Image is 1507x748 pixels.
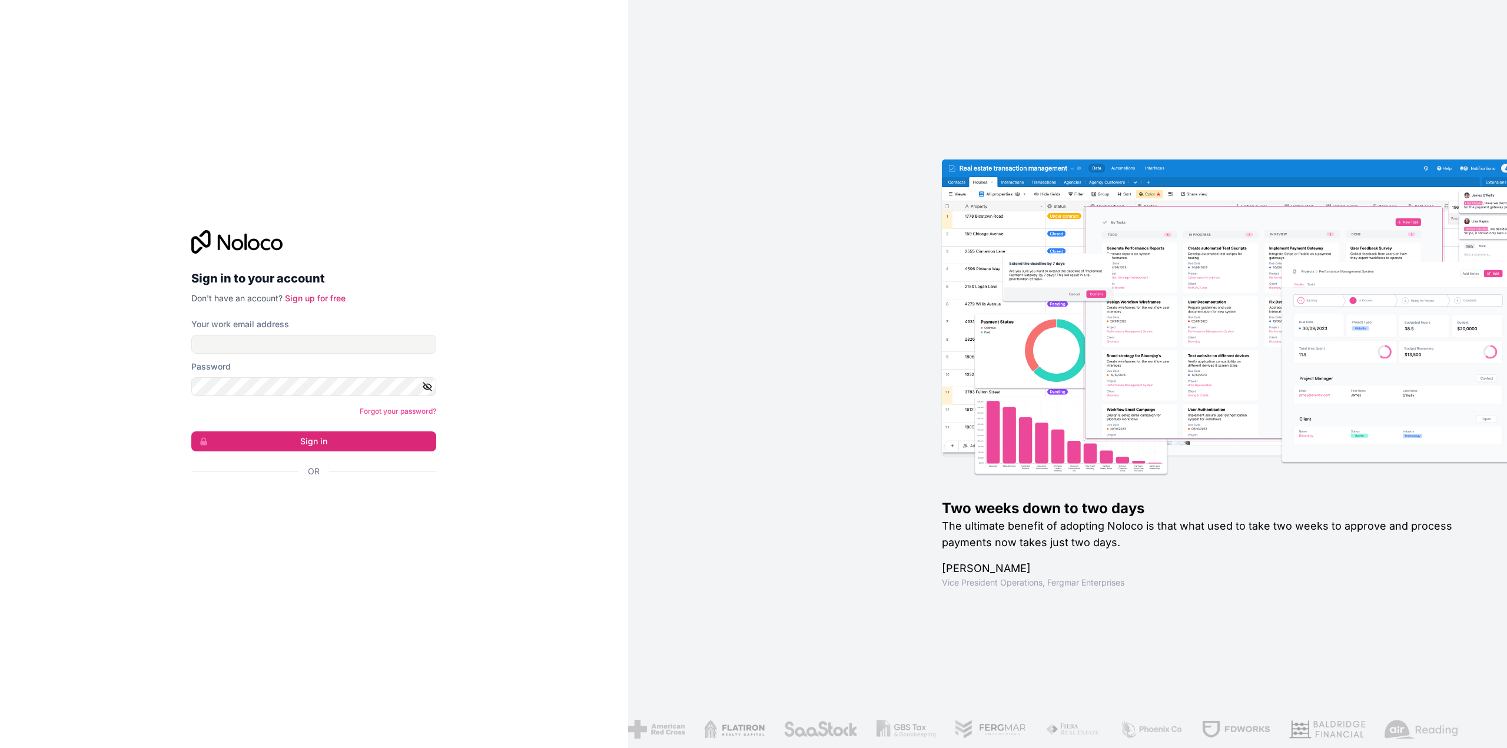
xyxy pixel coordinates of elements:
h2: The ultimate benefit of adopting Noloco is that what used to take two weeks to approve and proces... [942,518,1469,551]
img: /assets/american-red-cross-BAupjrZR.png [625,720,682,739]
img: /assets/airreading-FwAmRzSr.png [1381,720,1455,739]
h1: Two weeks down to two days [942,499,1469,518]
img: /assets/fdworks-Bi04fVtw.png [1198,720,1267,739]
input: Password [191,377,436,396]
label: Password [191,361,231,373]
a: Forgot your password? [360,407,436,415]
img: /assets/phoenix-BREaitsQ.png [1116,720,1180,739]
span: Or [308,466,320,477]
h1: [PERSON_NAME] [942,560,1469,577]
button: Sign in [191,431,436,451]
label: Your work email address [191,318,289,330]
h1: Vice President Operations , Fergmar Enterprises [942,577,1469,589]
img: /assets/flatiron-C8eUkumj.png [701,720,762,739]
img: /assets/baldridge-DxmPIwAm.png [1286,720,1362,739]
span: Don't have an account? [191,293,283,303]
img: /assets/fiera-fwj2N5v4.png [1042,720,1097,739]
img: /assets/gbstax-C-GtDUiK.png [873,720,933,739]
img: /assets/fergmar-CudnrXN5.png [952,720,1024,739]
h2: Sign in to your account [191,268,436,289]
input: Email address [191,335,436,354]
a: Sign up for free [285,293,346,303]
img: /assets/saastock-C6Zbiodz.png [781,720,855,739]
